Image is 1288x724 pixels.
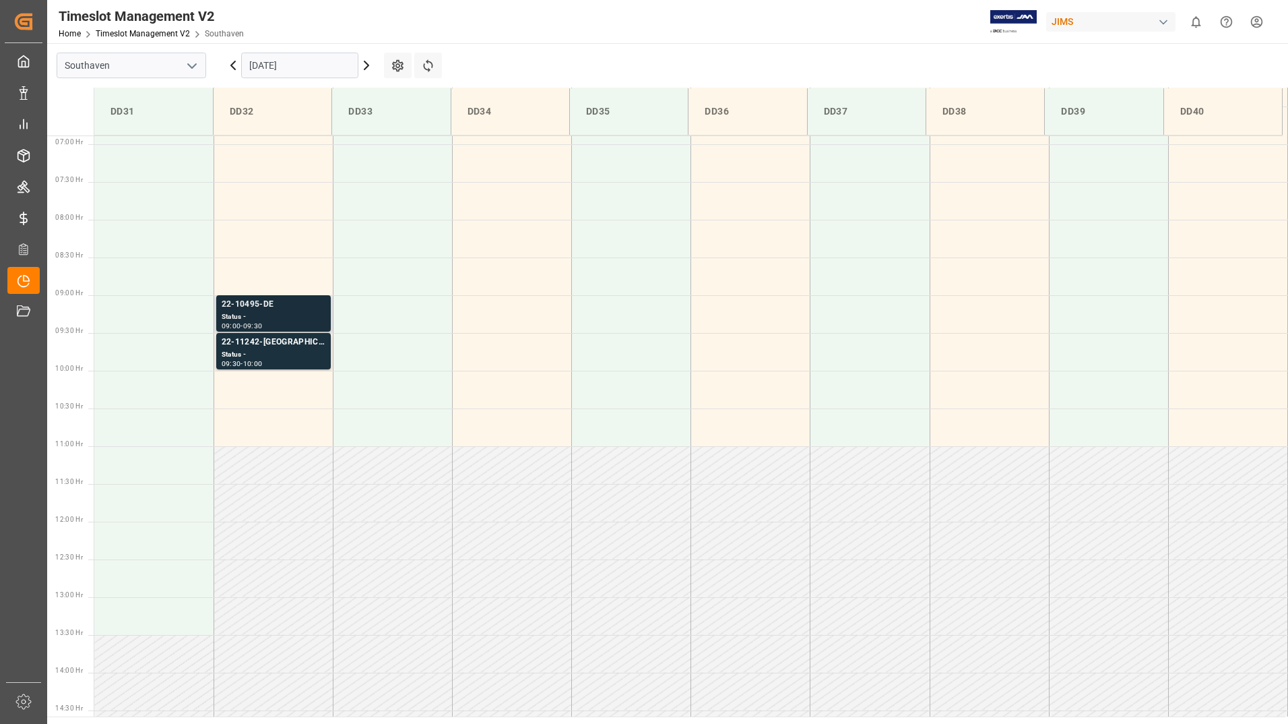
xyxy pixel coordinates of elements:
div: - [240,361,243,367]
span: 12:30 Hr [55,553,83,561]
span: 09:30 Hr [55,327,83,334]
input: Type to search/select [57,53,206,78]
div: Status - [222,311,325,323]
button: open menu [181,55,201,76]
a: Home [59,29,81,38]
div: DD36 [699,99,796,124]
div: 09:30 [243,323,263,329]
span: 07:00 Hr [55,138,83,146]
span: 08:00 Hr [55,214,83,221]
div: DD35 [581,99,677,124]
span: 11:30 Hr [55,478,83,485]
div: DD31 [105,99,202,124]
div: DD40 [1175,99,1271,124]
span: 09:00 Hr [55,289,83,297]
div: Status - [222,349,325,361]
div: JIMS [1046,12,1176,32]
div: Timeslot Management V2 [59,6,244,26]
span: 10:00 Hr [55,365,83,372]
div: 09:30 [222,361,241,367]
button: Help Center [1211,7,1242,37]
span: 14:30 Hr [55,704,83,712]
div: DD37 [818,99,915,124]
div: 10:00 [243,361,263,367]
span: 13:00 Hr [55,591,83,599]
button: show 0 new notifications [1181,7,1211,37]
div: 22-11242-[GEOGRAPHIC_DATA] [222,336,325,349]
div: 22-10495-DE [222,298,325,311]
span: 07:30 Hr [55,176,83,183]
div: DD38 [937,99,1033,124]
span: 10:30 Hr [55,402,83,410]
div: - [240,323,243,329]
span: 13:30 Hr [55,629,83,636]
span: 14:00 Hr [55,667,83,674]
div: DD39 [1056,99,1152,124]
span: 11:00 Hr [55,440,83,448]
div: DD32 [224,99,321,124]
span: 12:00 Hr [55,516,83,523]
div: DD34 [462,99,558,124]
div: DD33 [343,99,439,124]
button: JIMS [1046,9,1181,34]
input: DD.MM.YYYY [241,53,358,78]
div: 09:00 [222,323,241,329]
a: Timeslot Management V2 [96,29,190,38]
img: Exertis%20JAM%20-%20Email%20Logo.jpg_1722504956.jpg [990,10,1037,34]
span: 08:30 Hr [55,251,83,259]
